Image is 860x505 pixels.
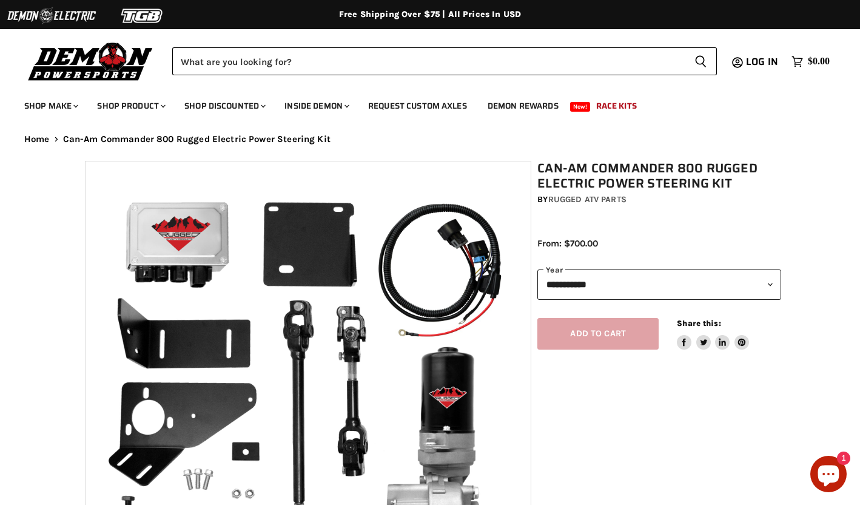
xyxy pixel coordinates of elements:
[15,93,86,118] a: Shop Make
[570,102,591,112] span: New!
[537,161,781,191] h1: Can-Am Commander 800 Rugged Electric Power Steering Kit
[479,93,568,118] a: Demon Rewards
[537,269,781,299] select: year
[685,47,717,75] button: Search
[808,56,830,67] span: $0.00
[741,56,785,67] a: Log in
[275,93,357,118] a: Inside Demon
[677,319,721,328] span: Share this:
[97,4,188,27] img: TGB Logo 2
[88,93,173,118] a: Shop Product
[677,318,749,350] aside: Share this:
[807,456,850,495] inbox-online-store-chat: Shopify online store chat
[548,194,627,205] a: Rugged ATV Parts
[15,89,827,118] ul: Main menu
[785,53,836,70] a: $0.00
[537,238,598,249] span: From: $700.00
[537,193,781,206] div: by
[175,93,273,118] a: Shop Discounted
[587,93,646,118] a: Race Kits
[746,54,778,69] span: Log in
[6,4,97,27] img: Demon Electric Logo 2
[24,39,157,83] img: Demon Powersports
[172,47,717,75] form: Product
[359,93,476,118] a: Request Custom Axles
[24,134,50,144] a: Home
[172,47,685,75] input: Search
[63,134,331,144] span: Can-Am Commander 800 Rugged Electric Power Steering Kit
